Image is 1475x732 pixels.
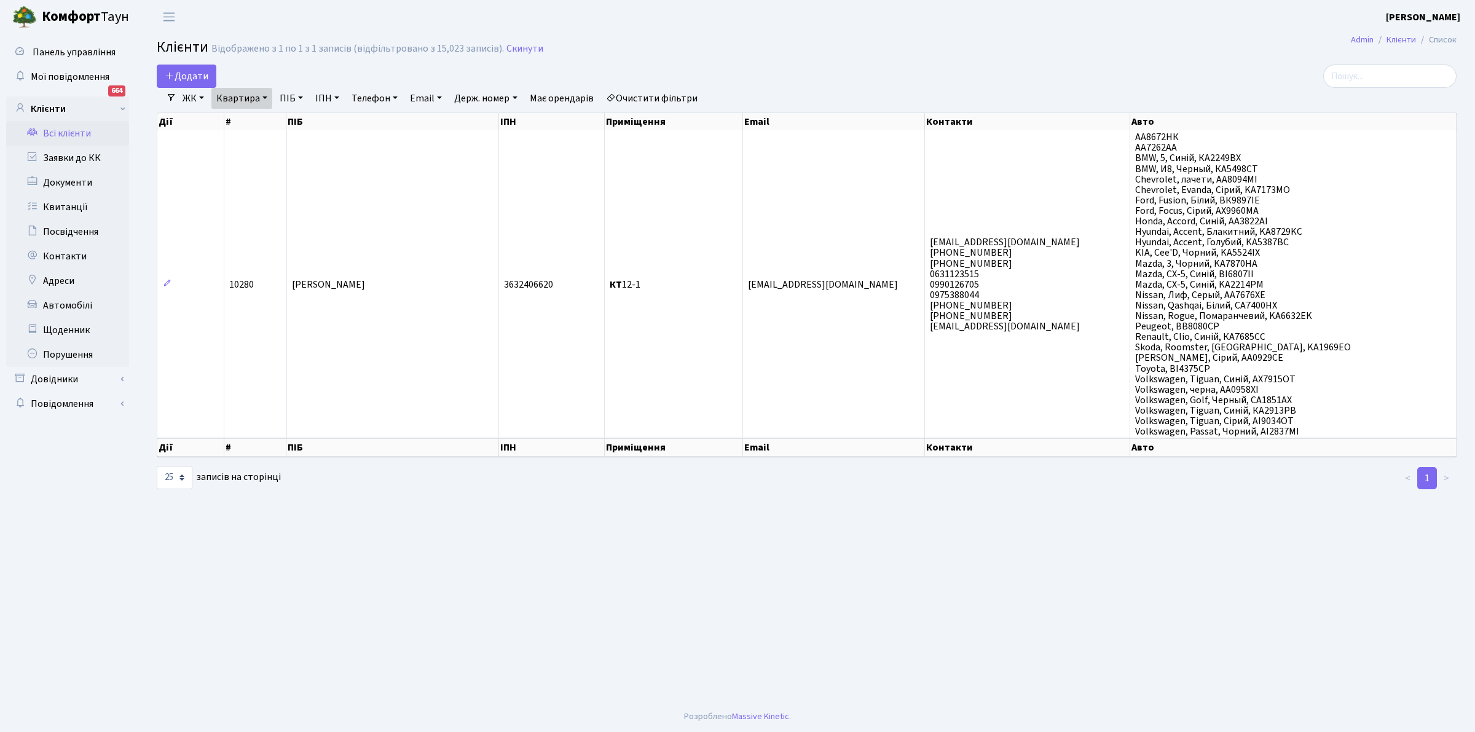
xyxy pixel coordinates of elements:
img: logo.png [12,5,37,30]
th: Дії [157,113,224,130]
th: Авто [1130,113,1457,130]
input: Пошук... [1323,65,1457,88]
th: Email [743,438,925,457]
a: Контакти [6,244,129,269]
a: Скинути [506,43,543,55]
span: Клієнти [157,36,208,58]
span: [EMAIL_ADDRESS][DOMAIN_NAME] [PHONE_NUMBER] [PHONE_NUMBER] 0631123515 0990126705 0975388044 [PHON... [930,235,1080,333]
label: записів на сторінці [157,466,281,489]
a: Клієнти [1386,33,1416,46]
a: 1 [1417,467,1437,489]
div: Відображено з 1 по 1 з 1 записів (відфільтровано з 15,023 записів). [211,43,504,55]
span: [EMAIL_ADDRESS][DOMAIN_NAME] [748,278,898,291]
a: Телефон [347,88,403,109]
span: 10280 [229,278,254,291]
nav: breadcrumb [1332,27,1475,53]
span: Панель управління [33,45,116,59]
a: Всі клієнти [6,121,129,146]
a: Документи [6,170,129,195]
a: Очистити фільтри [601,88,702,109]
li: Список [1416,33,1457,47]
span: Таун [42,7,129,28]
a: ЖК [178,88,209,109]
th: ПІБ [286,113,498,130]
a: Додати [157,65,216,88]
a: Заявки до КК [6,146,129,170]
th: Приміщення [605,438,743,457]
select: записів на сторінці [157,466,192,489]
th: Email [743,113,925,130]
th: Приміщення [605,113,743,130]
span: 12-1 [610,278,640,291]
div: Розроблено . [684,710,791,723]
th: Контакти [925,438,1130,457]
a: Клієнти [6,96,129,121]
a: Посвідчення [6,219,129,244]
a: ПІБ [275,88,308,109]
a: Довідники [6,367,129,392]
b: [PERSON_NAME] [1386,10,1460,24]
span: [PERSON_NAME] [292,278,365,291]
b: КТ [610,278,622,291]
a: Держ. номер [449,88,522,109]
button: Переключити навігацію [154,7,184,27]
a: Повідомлення [6,392,129,416]
th: # [224,438,286,457]
a: Має орендарів [525,88,599,109]
a: Massive Kinetic [732,710,789,723]
a: Автомобілі [6,293,129,318]
span: Мої повідомлення [31,70,109,84]
b: Комфорт [42,7,101,26]
a: [PERSON_NAME] [1386,10,1460,25]
a: Admin [1351,33,1374,46]
th: # [224,113,286,130]
a: Квитанції [6,195,129,219]
a: Порушення [6,342,129,367]
a: ІПН [310,88,344,109]
th: Дії [157,438,224,457]
th: ПІБ [286,438,498,457]
span: 3632406620 [504,278,553,291]
th: Контакти [925,113,1130,130]
div: 664 [108,85,125,96]
th: ІПН [499,438,605,457]
a: Щоденник [6,318,129,342]
a: Квартира [211,88,272,109]
a: Email [405,88,447,109]
th: ІПН [499,113,605,130]
a: Адреси [6,269,129,293]
span: Додати [165,69,208,83]
a: Мої повідомлення664 [6,65,129,89]
th: Авто [1130,438,1457,457]
a: Панель управління [6,40,129,65]
span: АА8672НК АА7262АА BMW, 5, Синій, КА2249ВХ BMW, И8, Черный, КА5498СТ Chevrolet, лачети, АА8094МІ C... [1135,130,1351,438]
